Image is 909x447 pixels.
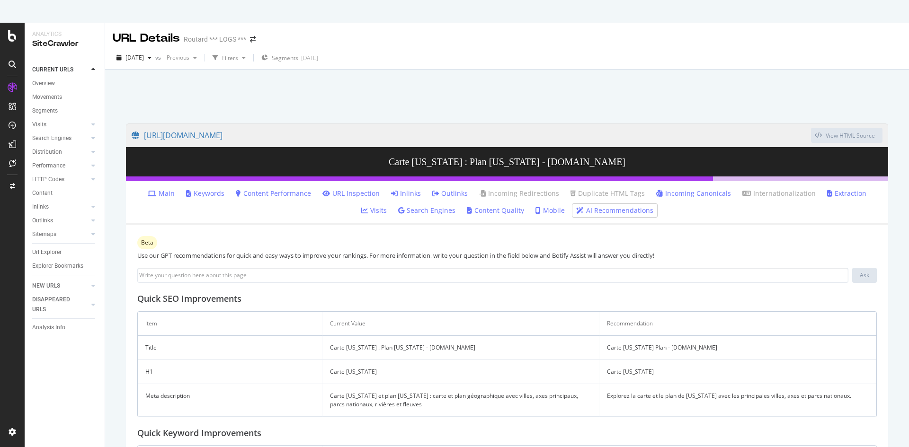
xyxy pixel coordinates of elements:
[32,92,62,102] div: Movements
[32,323,98,333] a: Analysis Info
[137,294,877,304] h2: Quick SEO Improvements
[32,30,97,38] div: Analytics
[138,336,322,360] td: Title
[599,360,876,384] td: Carte [US_STATE]
[32,79,55,88] div: Overview
[877,415,900,438] iframe: Intercom live chat
[155,53,163,61] span: vs
[138,312,322,336] th: Item
[32,106,98,116] a: Segments
[32,161,89,171] a: Performance
[258,50,322,65] button: Segments[DATE]
[32,106,58,116] div: Segments
[432,189,468,198] a: Outlinks
[852,268,877,283] button: Ask
[32,323,65,333] div: Analysis Info
[391,189,421,198] a: Inlinks
[32,247,98,257] a: Url Explorer
[113,30,180,46] div: URL Details
[467,206,524,215] a: Content Quality
[599,384,876,417] td: Explorez la carte et le plan de [US_STATE] avec les principales villes, axes et parcs nationaux.
[32,229,56,239] div: Sitemaps
[236,189,311,198] a: Content Performance
[361,206,387,215] a: Visits
[826,131,875,140] div: View HTML Source
[138,360,322,384] td: H1
[32,120,89,130] a: Visits
[272,54,298,62] span: Segments
[398,206,455,215] a: Search Engines
[32,261,83,271] div: Explorer Bookmarks
[827,189,866,198] a: Extraction
[126,147,888,176] h3: Carte [US_STATE] : Plan [US_STATE] - [DOMAIN_NAME]
[570,189,645,198] a: Duplicate HTML Tags
[163,50,201,65] button: Previous
[32,281,89,291] a: NEW URLS
[32,79,98,88] a: Overview
[32,175,89,184] a: HTTP Codes
[811,128,882,143] button: View HTML Source
[32,229,89,239] a: Sitemaps
[163,53,189,61] span: Previous
[32,216,53,226] div: Outlinks
[32,161,65,171] div: Performance
[32,38,97,49] div: SiteCrawler
[222,54,238,62] div: Filters
[209,50,250,65] button: Filters
[137,236,157,249] div: warning label
[32,65,89,75] a: CURRENT URLS
[742,189,816,198] a: Internationalization
[32,175,64,184] div: HTTP Codes
[32,295,80,315] div: DISAPPEARED URLS
[479,189,559,198] a: Incoming Redirections
[32,295,89,315] a: DISAPPEARED URLS
[32,247,62,257] div: Url Explorer
[599,336,876,360] td: Carte [US_STATE] Plan - [DOMAIN_NAME]
[322,384,599,417] td: Carte [US_STATE] et plan [US_STATE] : carte et plan géographique avec villes, axes principaux, pa...
[32,133,89,143] a: Search Engines
[32,92,98,102] a: Movements
[32,202,49,212] div: Inlinks
[322,312,599,336] th: Current Value
[32,281,60,291] div: NEW URLS
[32,188,98,198] a: Content
[138,384,322,417] td: Meta description
[132,123,811,147] a: [URL][DOMAIN_NAME]
[141,240,153,245] span: Beta
[125,53,144,61] span: 2025 Jul. 15th
[576,206,653,215] a: AI Recommendations
[322,360,599,384] td: Carte [US_STATE]
[32,147,62,157] div: Distribution
[535,206,565,215] a: Mobile
[656,189,731,198] a: Incoming Canonicals
[860,271,869,279] div: Ask
[32,120,46,130] div: Visits
[32,133,71,143] div: Search Engines
[32,216,89,226] a: Outlinks
[322,336,599,360] td: Carte [US_STATE] : Plan [US_STATE] - [DOMAIN_NAME]
[32,65,73,75] div: CURRENT URLS
[32,202,89,212] a: Inlinks
[322,189,380,198] a: URL Inspection
[137,268,848,283] input: Write your question here about this page
[32,147,89,157] a: Distribution
[250,36,256,43] div: arrow-right-arrow-left
[137,429,877,438] h2: Quick Keyword Improvements
[301,54,318,62] div: [DATE]
[113,50,155,65] button: [DATE]
[32,261,98,271] a: Explorer Bookmarks
[148,189,175,198] a: Main
[32,188,53,198] div: Content
[137,251,877,260] div: Use our GPT recommendations for quick and easy ways to improve your rankings. For more informatio...
[186,189,224,198] a: Keywords
[599,312,876,336] th: Recommendation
